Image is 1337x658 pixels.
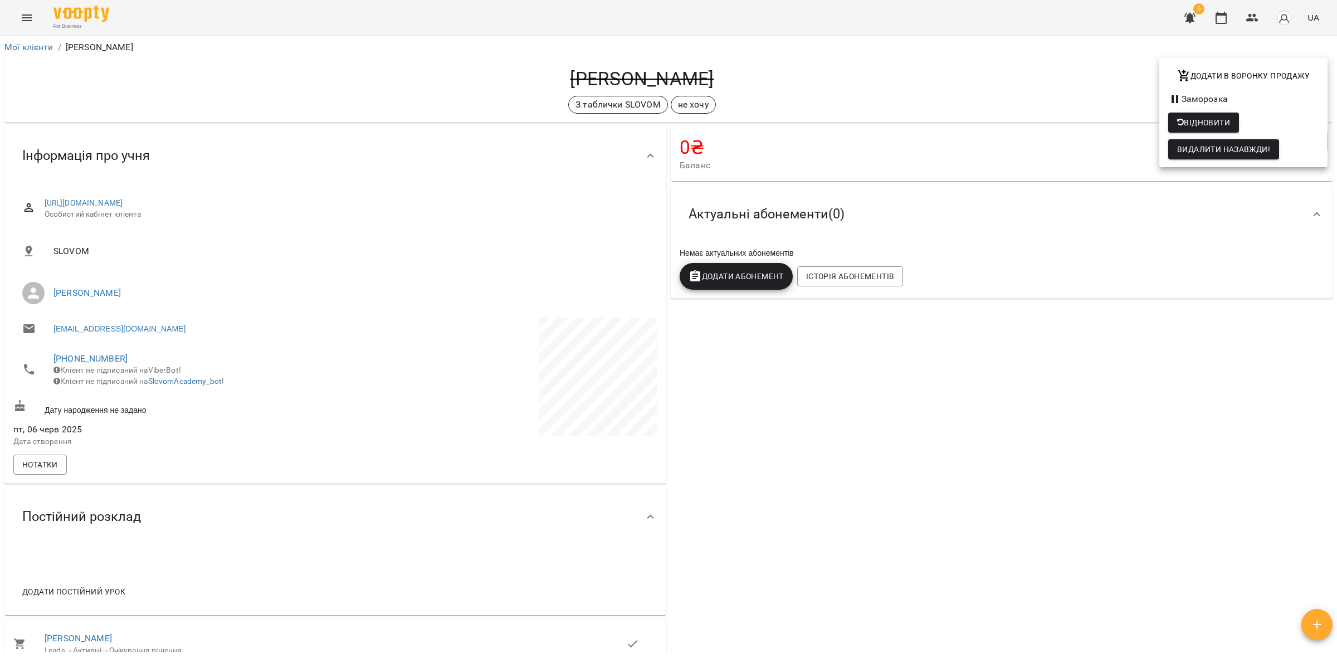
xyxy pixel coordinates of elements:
span: Видалити назавжди! [1177,143,1270,156]
span: Додати в воронку продажу [1177,69,1310,82]
button: Видалити назавжди! [1168,139,1279,159]
button: Відновити [1168,113,1239,133]
span: Відновити [1177,116,1230,129]
li: Заморозка [1159,89,1328,109]
button: Додати в воронку продажу [1168,66,1319,86]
